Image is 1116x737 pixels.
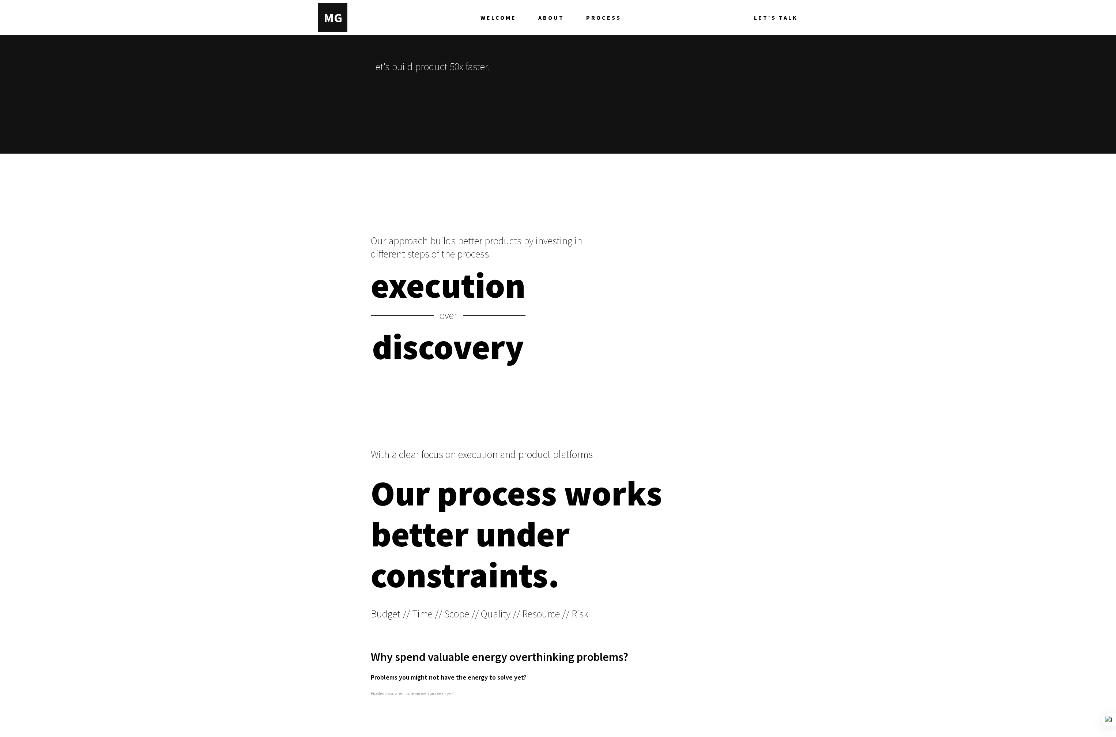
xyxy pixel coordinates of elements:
[324,10,342,26] div: M G
[538,3,564,32] span: ABOUT
[371,234,582,265] p: Our approach builds better products by investing in different steps of the process.
[372,326,524,367] h2: discovery
[371,473,745,607] h2: Our process works better under constraints.
[480,3,516,32] span: WELCOME
[371,650,745,673] p: Why spend valuable energy overthinking problems?
[371,691,745,696] p: Problems you aren't sure are even problems yet?
[538,3,586,32] a: ABOUT
[371,673,745,691] p: Problems you might not have the energy to solve yet?
[434,309,463,322] p: over
[480,3,538,32] a: WELCOME
[586,3,621,32] a: PROCESS
[371,448,745,473] h3: With a clear focus on execution and product platforms
[371,607,745,650] p: Budget // Time // Scope // Quality // Resource // Risk
[371,265,525,306] h2: execution
[754,3,798,32] a: LET'S TALK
